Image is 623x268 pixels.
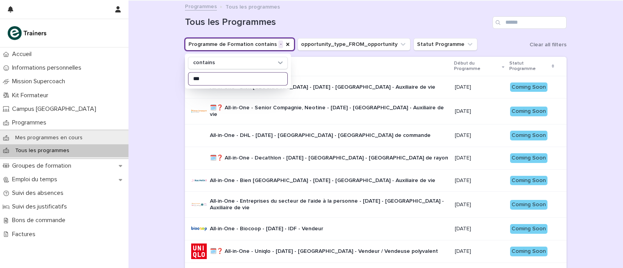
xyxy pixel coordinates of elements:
[9,162,77,170] p: Groupes de formation
[185,2,217,11] a: Programmes
[510,107,547,116] div: Coming Soon
[455,201,504,208] p: [DATE]
[185,240,567,263] tr: 🗓️❓ All-in-One - Uniqlo - [DATE] - [GEOGRAPHIC_DATA] - Vendeur / Vendeuse polyvalent[DATE]Coming ...
[9,119,53,126] p: Programmes
[9,231,42,238] p: Factures
[9,135,89,141] p: Mes programmes en cours
[185,147,567,169] tr: 🗓️❓ All-in-One - Decathlon - [DATE] - [GEOGRAPHIC_DATA] - [GEOGRAPHIC_DATA] de rayon[DATE]Coming ...
[510,224,547,234] div: Coming Soon
[210,84,435,91] p: All-in-One - Bien [GEOGRAPHIC_DATA] - [DATE] - [GEOGRAPHIC_DATA] - Auxiliaire de vie
[193,60,215,66] p: contains
[510,131,547,140] div: Coming Soon
[9,217,72,224] p: Bons de commande
[210,226,323,232] p: All-in-One - Biocoop - [DATE] - IDF - Vendeur
[9,147,76,154] p: Tous les programmes
[210,248,438,255] p: 🗓️❓ All-in-One - Uniqlo - [DATE] - [GEOGRAPHIC_DATA] - Vendeur / Vendeuse polyvalent
[185,192,567,218] tr: All-in-One - Entreprises du secteur de l'aide à la personne - [DATE] - [GEOGRAPHIC_DATA] - Auxili...
[9,203,73,210] p: Suivi des justificatifs
[509,59,550,74] p: Statut Programme
[455,248,504,255] p: [DATE]
[225,2,280,11] p: Tous les programmes
[185,98,567,124] tr: 🗓️❓ All-in-One - Senior Compagnie, Neotine - [DATE] - [GEOGRAPHIC_DATA] - Auxiliaire de vie[DATE]...
[9,176,63,183] p: Emploi du temps
[510,247,547,256] div: Coming Soon
[297,38,410,51] button: opportunity_type_FROM_opportunity
[210,105,449,118] p: 🗓️❓ All-in-One - Senior Compagnie, Neotine - [DATE] - [GEOGRAPHIC_DATA] - Auxiliaire de vie
[185,38,294,51] button: Programme de Formation
[6,25,49,41] img: K0CqGN7SDeD6s4JG8KQk
[9,78,71,85] p: Mission Supercoach
[9,51,38,58] p: Accueil
[455,177,504,184] p: [DATE]
[510,153,547,163] div: Coming Soon
[185,169,567,192] tr: All-in-One - Bien [GEOGRAPHIC_DATA] - [DATE] - [GEOGRAPHIC_DATA] - Auxiliaire de vie[DATE]Coming ...
[210,198,449,211] p: All-in-One - Entreprises du secteur de l'aide à la personne - [DATE] - [GEOGRAPHIC_DATA] - Auxili...
[510,82,547,92] div: Coming Soon
[493,16,567,29] input: Search
[455,155,504,161] p: [DATE]
[455,226,504,232] p: [DATE]
[455,108,504,115] p: [DATE]
[455,132,504,139] p: [DATE]
[9,64,88,72] p: Informations personnelles
[510,176,547,186] div: Coming Soon
[9,92,55,99] p: Kit Formateur
[530,42,567,47] span: Clear all filters
[9,105,102,113] p: Campus [GEOGRAPHIC_DATA]
[526,39,567,51] button: Clear all filters
[455,84,504,91] p: [DATE]
[185,217,567,240] tr: All-in-One - Biocoop - [DATE] - IDF - Vendeur[DATE]Coming Soon
[185,124,567,147] tr: All-in-One - DHL - [DATE] - [GEOGRAPHIC_DATA] - [GEOGRAPHIC_DATA] de commande[DATE]Coming Soon
[210,132,431,139] p: All-in-One - DHL - [DATE] - [GEOGRAPHIC_DATA] - [GEOGRAPHIC_DATA] de commande
[454,59,500,74] p: Début du Programme
[185,76,567,98] tr: All-in-One - Bien [GEOGRAPHIC_DATA] - [DATE] - [GEOGRAPHIC_DATA] - Auxiliaire de vie[DATE]Coming ...
[185,17,489,28] h1: Tous les Programmes
[210,177,435,184] p: All-in-One - Bien [GEOGRAPHIC_DATA] - [DATE] - [GEOGRAPHIC_DATA] - Auxiliaire de vie
[9,189,70,197] p: Suivi des absences
[210,155,448,161] p: 🗓️❓ All-in-One - Decathlon - [DATE] - [GEOGRAPHIC_DATA] - [GEOGRAPHIC_DATA] de rayon
[414,38,477,51] button: Statut Programme
[510,200,547,210] div: Coming Soon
